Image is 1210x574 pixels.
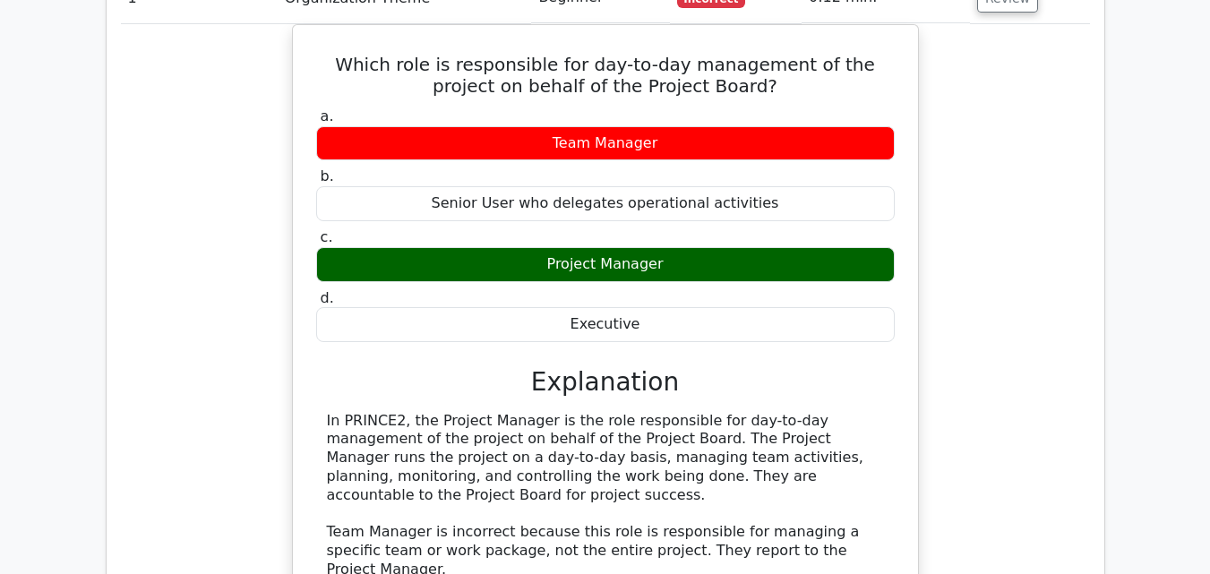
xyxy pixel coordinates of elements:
h3: Explanation [327,367,884,398]
div: Project Manager [316,247,895,282]
h5: Which role is responsible for day-to-day management of the project on behalf of the Project Board? [314,54,897,97]
div: Executive [316,307,895,342]
div: Team Manager [316,126,895,161]
span: c. [321,228,333,245]
span: d. [321,289,334,306]
div: Senior User who delegates operational activities [316,186,895,221]
span: b. [321,167,334,184]
span: a. [321,107,334,124]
